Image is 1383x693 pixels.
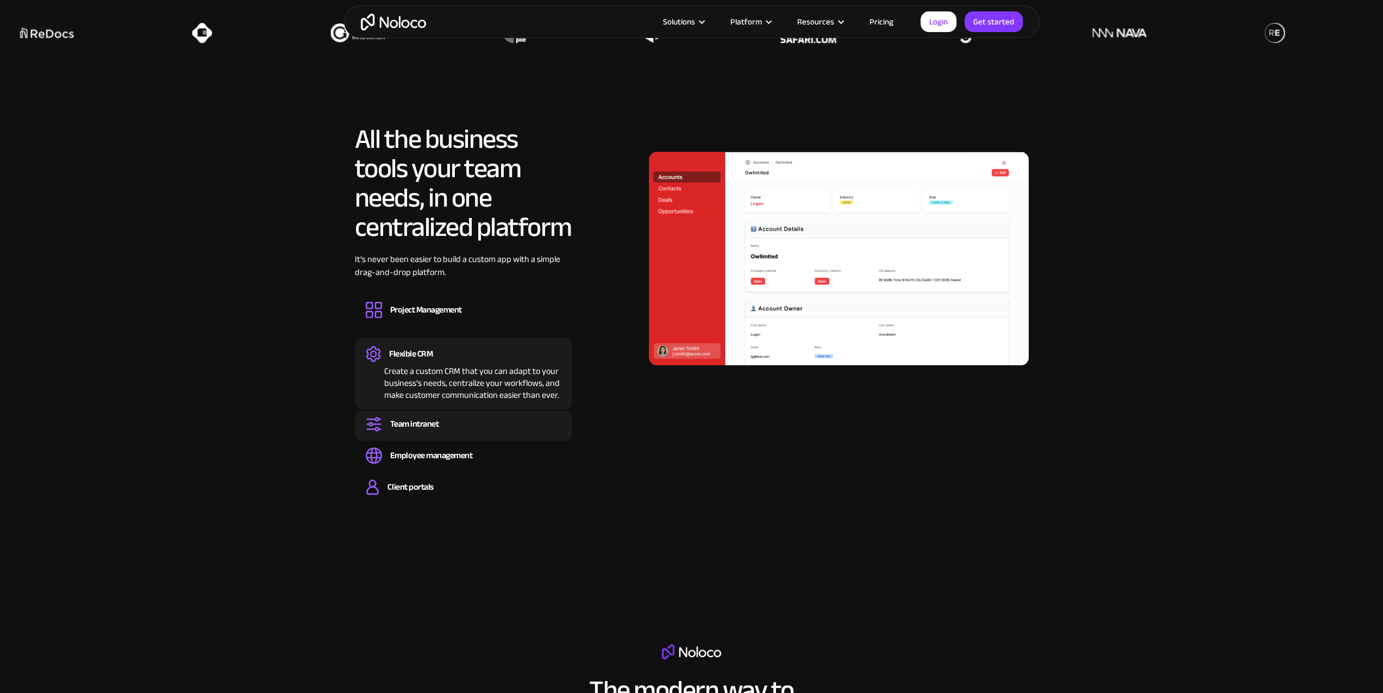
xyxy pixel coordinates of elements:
div: Design custom project management tools to speed up workflows, track progress, and optimize your t... [366,318,561,321]
h2: All the business tools your team needs, in one centralized platform [355,124,572,242]
div: Client portals [387,481,433,493]
div: Platform [717,15,784,29]
div: Platform [730,15,762,29]
a: home [361,14,426,30]
div: It’s never been easier to build a custom app with a simple drag-and-drop platform. [355,253,572,295]
div: Create a custom CRM that you can adapt to your business’s needs, centralize your workflows, and m... [366,362,561,401]
div: Employee management [390,449,473,461]
a: Get started [965,11,1023,32]
a: Login [921,11,956,32]
div: Solutions [663,15,695,29]
div: Set up a central space for your team to collaborate, share information, and stay up to date on co... [366,432,561,435]
div: Resources [797,15,834,29]
a: Pricing [856,15,907,29]
div: Resources [784,15,856,29]
div: Team intranet [390,418,439,430]
div: Easily manage employee information, track performance, and handle HR tasks from a single platform. [366,464,561,467]
div: Build a secure, fully-branded, and personalized client portal that lets your customers self-serve. [366,495,561,498]
div: Flexible CRM [389,348,433,360]
div: Project Management [390,304,462,316]
div: Solutions [649,15,717,29]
